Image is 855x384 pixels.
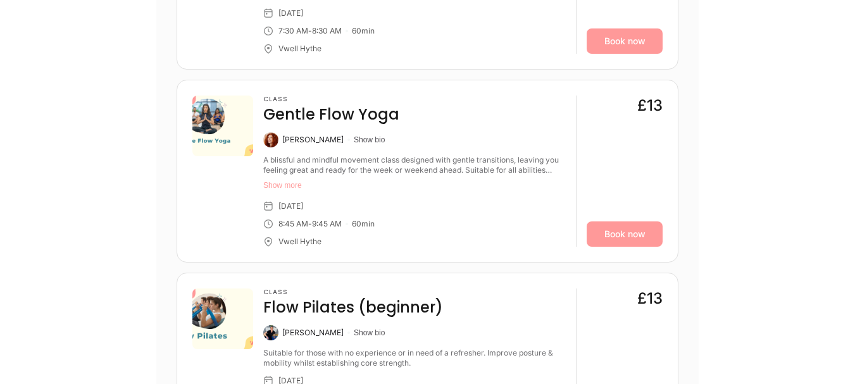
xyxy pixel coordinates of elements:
h4: Gentle Flow Yoga [263,104,399,125]
div: £13 [637,288,663,309]
div: 60 min [352,26,375,36]
div: Suitable for those with no experience or in need of a refresher. Improve posture & mobility whils... [263,348,566,368]
h3: Class [263,288,443,296]
div: - [308,219,312,229]
div: A blissful and mindful movement class designed with gentle transitions, leaving you feeling great... [263,155,566,175]
img: Caitlin McCarthy [263,132,278,147]
h3: Class [263,96,399,103]
div: [DATE] [278,8,303,18]
a: Book now [587,28,663,54]
button: Show bio [354,135,385,145]
a: Book now [587,221,663,247]
div: £13 [637,96,663,116]
img: aa553f9f-2931-4451-b727-72da8bd8ddcb.png [192,288,253,349]
div: 8:30 AM [312,26,342,36]
div: [PERSON_NAME] [282,328,344,338]
div: - [308,26,312,36]
div: Vwell Hythe [278,44,321,54]
div: 60 min [352,219,375,229]
button: Show bio [354,328,385,338]
h4: Flow Pilates (beginner) [263,297,443,318]
button: Show more [263,180,566,190]
div: [DATE] [278,201,303,211]
div: 8:45 AM [278,219,308,229]
img: Svenja O'Connor [263,325,278,340]
div: 9:45 AM [312,219,342,229]
img: 61e4154f-1df3-4cf4-9c57-15847db83959.png [192,96,253,156]
div: [PERSON_NAME] [282,135,344,145]
div: 7:30 AM [278,26,308,36]
div: Vwell Hythe [278,237,321,247]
